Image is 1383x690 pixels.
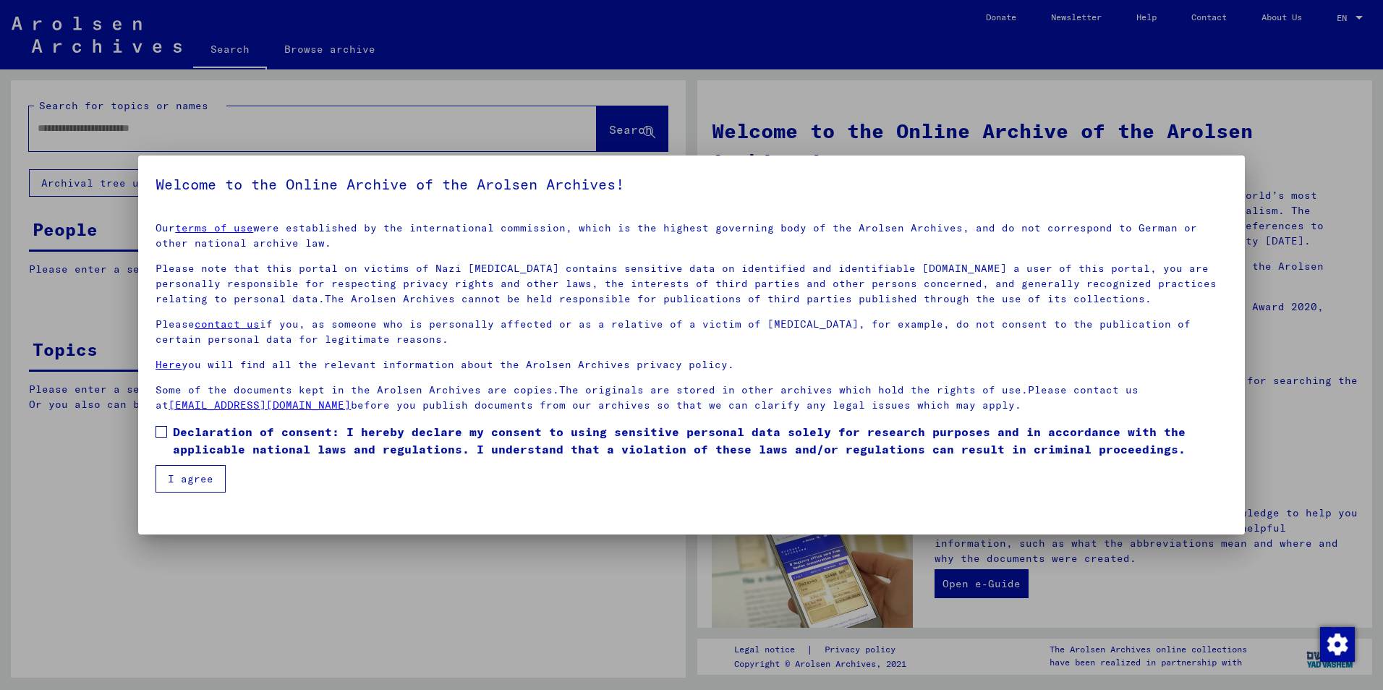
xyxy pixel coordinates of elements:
h5: Welcome to the Online Archive of the Arolsen Archives! [156,173,1227,196]
p: you will find all the relevant information about the Arolsen Archives privacy policy. [156,357,1227,372]
a: Here [156,358,182,371]
p: Please if you, as someone who is personally affected or as a relative of a victim of [MEDICAL_DAT... [156,317,1227,347]
p: Please note that this portal on victims of Nazi [MEDICAL_DATA] contains sensitive data on identif... [156,261,1227,307]
img: Change consent [1320,627,1355,662]
p: Our were established by the international commission, which is the highest governing body of the ... [156,221,1227,251]
a: terms of use [175,221,253,234]
span: Declaration of consent: I hereby declare my consent to using sensitive personal data solely for r... [173,423,1227,458]
button: I agree [156,465,226,493]
a: contact us [195,318,260,331]
a: [EMAIL_ADDRESS][DOMAIN_NAME] [169,399,351,412]
div: Change consent [1319,626,1354,661]
p: Some of the documents kept in the Arolsen Archives are copies.The originals are stored in other a... [156,383,1227,413]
